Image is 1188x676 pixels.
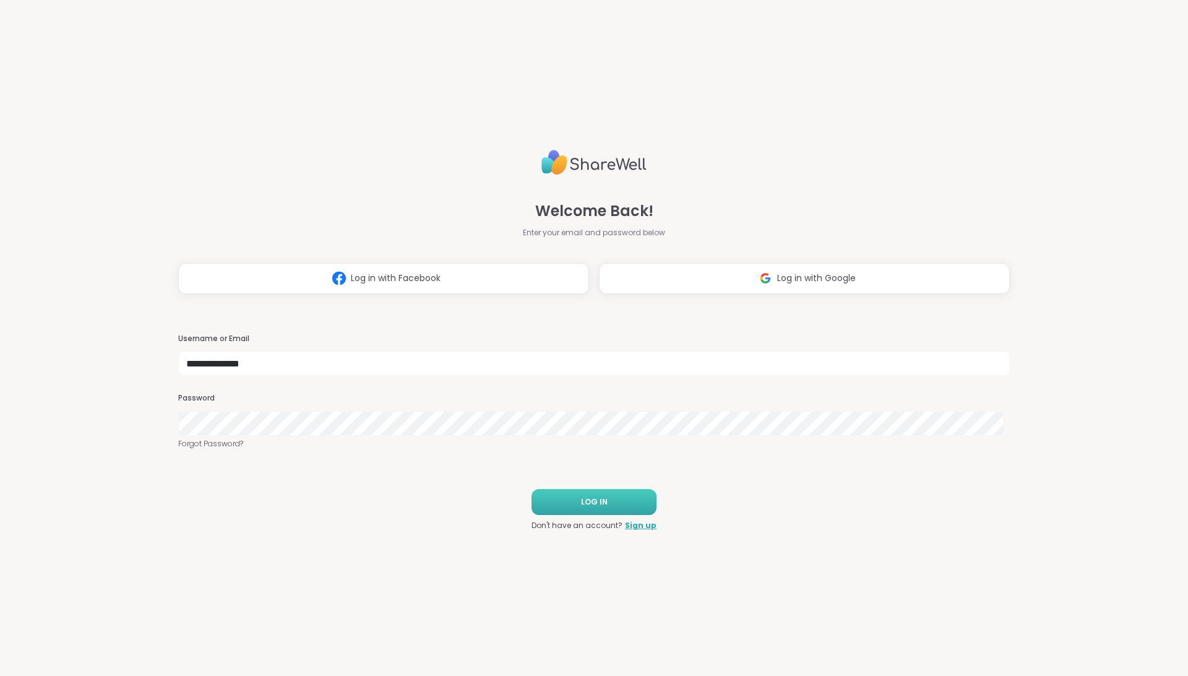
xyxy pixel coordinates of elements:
img: ShareWell Logo [541,145,647,180]
a: Sign up [625,520,656,531]
h3: Password [178,393,1010,404]
a: Forgot Password? [178,438,1010,449]
span: Log in with Facebook [351,272,441,285]
img: ShareWell Logomark [327,267,351,290]
span: Don't have an account? [532,520,622,531]
button: LOG IN [532,489,656,515]
span: Log in with Google [777,272,856,285]
img: ShareWell Logomark [754,267,777,290]
button: Log in with Facebook [178,263,589,294]
span: Welcome Back! [535,200,653,222]
span: LOG IN [581,496,608,508]
span: Enter your email and password below [523,227,665,238]
button: Log in with Google [599,263,1010,294]
h3: Username or Email [178,334,1010,344]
